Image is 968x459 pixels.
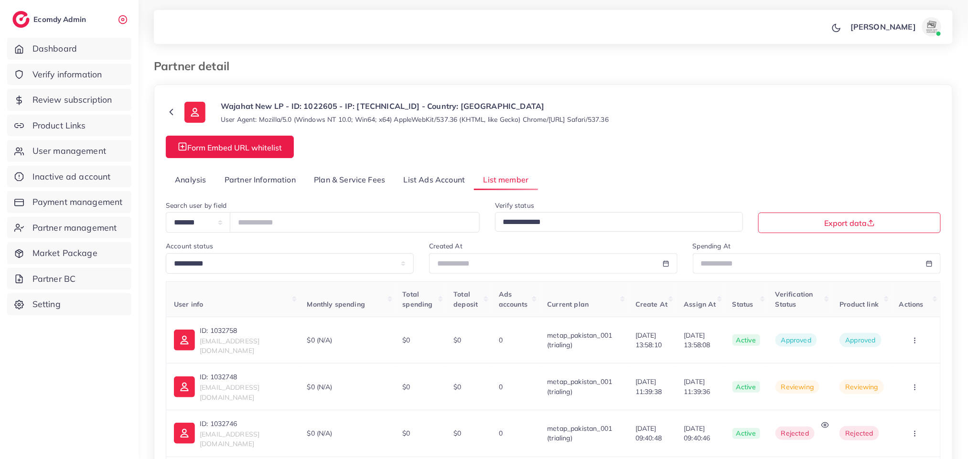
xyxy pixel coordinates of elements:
[495,212,743,232] div: Search for option
[32,94,112,106] span: Review subscription
[7,268,131,290] a: Partner BC
[922,17,941,36] img: avatar
[499,336,503,344] span: 0
[305,170,394,190] a: Plan & Service Fees
[732,428,760,439] span: active
[32,171,111,183] span: Inactive ad account
[166,241,213,251] label: Account status
[547,424,612,442] span: metap_pakistan_001 (trialing)
[429,241,462,251] label: Created At
[499,429,503,438] span: 0
[453,383,461,391] span: $0
[200,383,259,401] span: [EMAIL_ADDRESS][DOMAIN_NAME]
[775,380,819,394] span: reviewing
[32,43,77,55] span: Dashboard
[32,68,102,81] span: Verify information
[200,337,259,355] span: [EMAIL_ADDRESS][DOMAIN_NAME]
[215,170,305,190] a: Partner Information
[7,140,131,162] a: User management
[7,64,131,85] a: Verify information
[775,290,813,308] span: Verification Status
[845,383,878,391] span: Reviewing
[166,170,215,190] a: Analysis
[453,429,461,438] span: $0
[174,423,195,444] img: ic-user-info.36bf1079.svg
[635,377,668,396] span: [DATE] 11:39:38
[200,418,292,429] p: ID: 1032746
[684,331,717,350] span: [DATE] 13:58:08
[453,336,461,344] span: $0
[845,336,875,344] span: Approved
[32,273,76,285] span: Partner BC
[307,300,366,309] span: Monthly spending
[32,145,106,157] span: User management
[635,331,668,350] span: [DATE] 13:58:10
[200,325,292,336] p: ID: 1032758
[32,196,123,208] span: Payment management
[825,219,875,227] span: Export data
[7,217,131,239] a: Partner management
[403,383,410,391] span: $0
[403,336,410,344] span: $0
[32,119,86,132] span: Product Links
[12,11,88,28] a: logoEcomdy Admin
[7,38,131,60] a: Dashboard
[307,335,333,345] span: $0 (N/A)
[758,213,941,233] button: Export data
[732,334,760,346] span: active
[693,241,731,251] label: Spending At
[547,331,612,349] span: metap_pakistan_001 (trialing)
[732,381,760,393] span: active
[7,166,131,188] a: Inactive ad account
[32,222,117,234] span: Partner management
[154,59,237,73] h3: Partner detail
[474,170,538,190] a: List member
[32,298,61,310] span: Setting
[547,377,612,395] span: metap_pakistan_001 (trialing)
[635,300,667,309] span: Create At
[307,382,333,392] span: $0 (N/A)
[499,383,503,391] span: 0
[845,17,945,36] a: [PERSON_NAME]avatar
[684,424,717,443] span: [DATE] 09:40:46
[499,215,731,230] input: Search for option
[7,89,131,111] a: Review subscription
[221,115,609,124] small: User Agent: Mozilla/5.0 (Windows NT 10.0; Win64; x64) AppleWebKit/537.36 (KHTML, like Gecko) Chro...
[775,333,817,347] span: approved
[775,427,815,440] span: rejected
[453,290,478,308] span: Total deposit
[495,201,534,210] label: Verify status
[174,330,195,351] img: ic-user-info.36bf1079.svg
[7,242,131,264] a: Market Package
[174,376,195,397] img: ic-user-info.36bf1079.svg
[547,300,589,309] span: Current plan
[12,11,30,28] img: logo
[839,300,879,309] span: Product link
[845,429,873,438] span: Rejected
[7,293,131,315] a: Setting
[684,300,716,309] span: Assign At
[499,290,527,308] span: Ads accounts
[166,136,294,158] button: Form Embed URL whitelist
[200,430,259,448] span: [EMAIL_ADDRESS][DOMAIN_NAME]
[899,300,924,309] span: Actions
[403,290,433,308] span: Total spending
[33,15,88,24] h2: Ecomdy Admin
[684,377,717,396] span: [DATE] 11:39:36
[395,170,474,190] a: List Ads Account
[166,201,226,210] label: Search user by field
[635,424,668,443] span: [DATE] 09:40:48
[184,102,205,123] img: ic-user-info.36bf1079.svg
[174,300,203,309] span: User info
[7,191,131,213] a: Payment management
[221,100,609,112] p: Wajahat New LP - ID: 1022605 - IP: [TECHNICAL_ID] - Country: [GEOGRAPHIC_DATA]
[7,115,131,137] a: Product Links
[403,429,410,438] span: $0
[732,300,753,309] span: Status
[32,247,97,259] span: Market Package
[200,371,292,383] p: ID: 1032748
[307,428,333,438] span: $0 (N/A)
[850,21,916,32] p: [PERSON_NAME]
